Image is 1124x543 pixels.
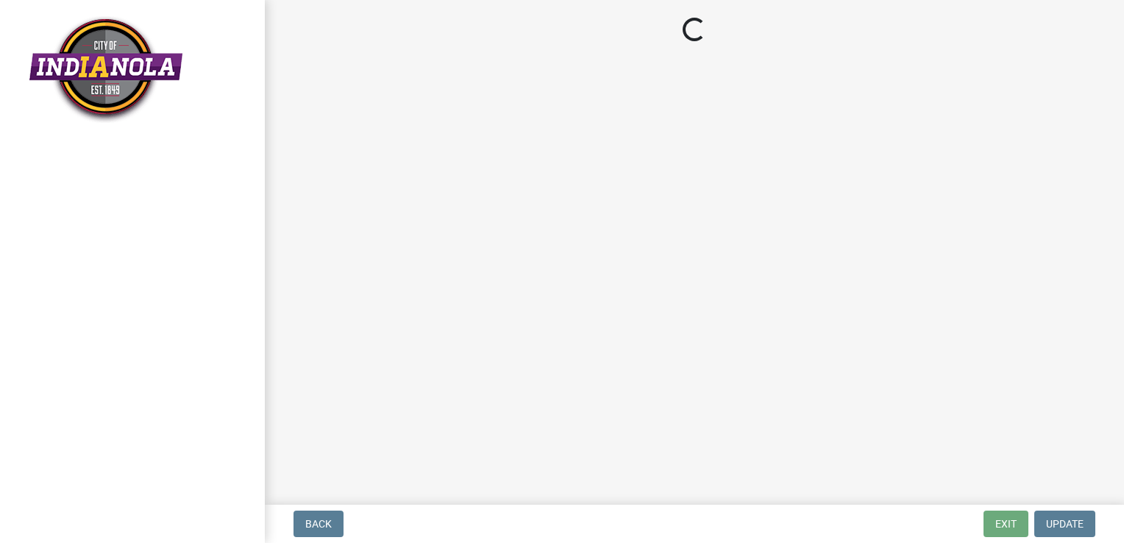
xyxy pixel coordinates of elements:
[29,15,182,124] img: City of Indianola, Iowa
[983,511,1028,537] button: Exit
[1046,518,1084,530] span: Update
[294,511,344,537] button: Back
[305,518,332,530] span: Back
[1034,511,1095,537] button: Update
